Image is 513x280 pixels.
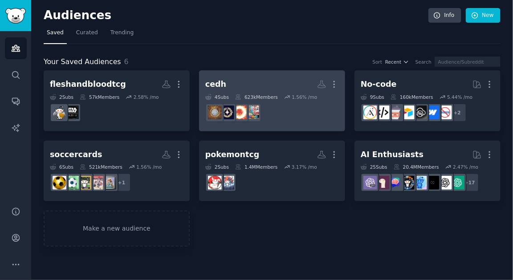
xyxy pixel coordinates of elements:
[102,176,116,190] img: footballcards
[112,173,131,192] div: + 1
[76,29,98,37] span: Curated
[44,211,190,247] a: Make a new audience
[438,106,452,119] img: nocode
[460,173,479,192] div: + 17
[44,141,190,202] a: soccercards6Subs521kMembers1.56% /mo+1footballcardshockeycardsbaseballcardssoccercardsoccercards
[208,176,222,190] img: PokemonTCG
[50,94,73,100] div: 2 Sub s
[361,164,387,170] div: 25 Sub s
[354,141,501,202] a: AI Enthusiasts25Subs20.4MMembers2.47% /mo+17ChatGPTOpenAIArtificialInteligenceartificialaiArtChat...
[134,94,159,100] div: 2.58 % /mo
[53,176,66,190] img: soccercards
[205,149,260,160] div: pokemontcg
[44,70,190,131] a: fleshandbloodtcg2Subs57kMembers2.58% /mostarwarsunlimitedFleshandBloodTCG
[65,106,79,119] img: starwarsunlimited
[385,59,409,65] button: Recent
[65,176,79,190] img: soccercard
[354,70,501,131] a: No-code9Subs160kMembers5.44% /mo+2nocodewebflowNoCodeSaaSAirtablenocodelowcodeNoCodeMovementAdalo
[413,176,427,190] img: artificial
[363,176,377,190] img: ChatGPTPro
[413,106,427,119] img: NoCodeSaaS
[376,106,390,119] img: NoCodeMovement
[205,164,229,170] div: 2 Sub s
[5,8,26,24] img: GummySearch logo
[438,176,452,190] img: OpenAI
[401,176,415,190] img: aiArt
[245,106,259,119] img: OnePieceTCG
[415,59,432,65] div: Search
[44,8,428,23] h2: Audiences
[235,94,278,100] div: 623k Members
[388,176,402,190] img: ChatGPTPromptGenius
[205,94,229,100] div: 4 Sub s
[453,164,478,170] div: 2.47 % /mo
[376,176,390,190] img: LocalLLaMA
[292,94,317,100] div: 1.56 % /mo
[80,164,122,170] div: 521k Members
[451,176,464,190] img: ChatGPT
[448,103,467,122] div: + 2
[363,106,377,119] img: Adalo
[391,94,433,100] div: 160k Members
[394,164,439,170] div: 20.4M Members
[205,79,226,90] div: cedh
[361,79,397,90] div: No-code
[292,164,317,170] div: 3.17 % /mo
[235,164,277,170] div: 1.4M Members
[466,8,501,23] a: New
[50,164,73,170] div: 6 Sub s
[50,79,126,90] div: fleshandbloodtcg
[220,106,234,119] img: Lorcana
[220,176,234,190] img: AI_Agents
[44,26,67,44] a: Saved
[107,26,137,44] a: Trending
[110,29,134,37] span: Trending
[435,57,501,67] input: Audience/Subreddit
[361,149,423,160] div: AI Enthusiasts
[233,106,247,119] img: EDH
[199,141,345,202] a: pokemontcg2Subs1.4MMembers3.17% /moAI_AgentsPokemonTCG
[447,94,472,100] div: 5.44 % /mo
[426,106,440,119] img: webflow
[47,29,64,37] span: Saved
[80,94,119,100] div: 57k Members
[385,59,401,65] span: Recent
[373,59,383,65] div: Sort
[199,70,345,131] a: cedh4Subs623kMembers1.56% /moOnePieceTCGEDHLorcanaCompetitiveEDH
[428,8,461,23] a: Info
[44,57,121,68] span: Your Saved Audiences
[124,57,129,66] span: 6
[50,149,102,160] div: soccercards
[90,176,104,190] img: hockeycards
[136,164,162,170] div: 1.56 % /mo
[361,94,384,100] div: 9 Sub s
[53,106,66,119] img: FleshandBloodTCG
[401,106,415,119] img: Airtable
[388,106,402,119] img: nocodelowcode
[77,176,91,190] img: baseballcards
[73,26,101,44] a: Curated
[426,176,440,190] img: ArtificialInteligence
[208,106,222,119] img: CompetitiveEDH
